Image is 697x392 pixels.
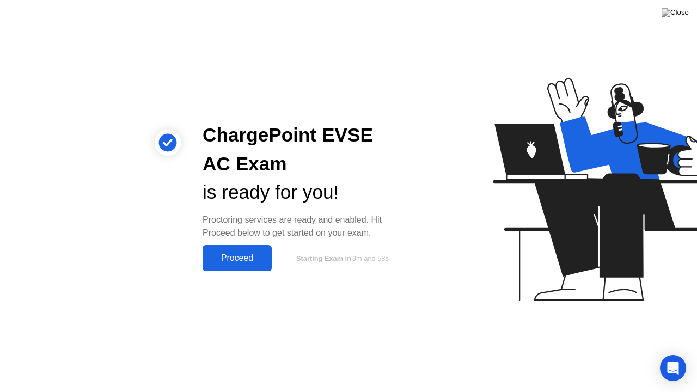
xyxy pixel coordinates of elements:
div: ChargePoint EVSE AC Exam [203,121,405,179]
div: Proctoring services are ready and enabled. Hit Proceed below to get started on your exam. [203,213,405,240]
button: Proceed [203,245,272,271]
img: Close [662,8,689,17]
div: Proceed [206,253,268,263]
div: Open Intercom Messenger [660,355,686,381]
div: is ready for you! [203,178,405,207]
button: Starting Exam in9m and 58s [277,248,405,268]
span: 9m and 58s [352,254,389,262]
